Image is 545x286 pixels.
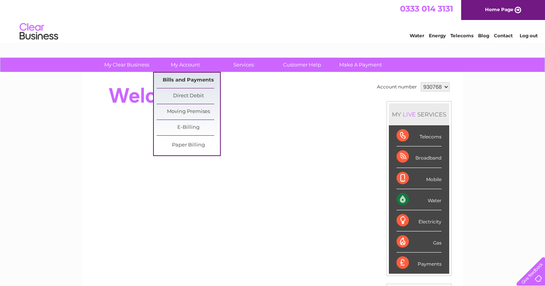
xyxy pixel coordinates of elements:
td: Account number [375,80,419,93]
a: E-Billing [157,120,220,135]
a: Customer Help [270,58,334,72]
div: Broadband [397,146,442,168]
div: Telecoms [397,125,442,146]
a: Bills and Payments [157,73,220,88]
a: Energy [429,33,446,38]
a: My Clear Business [95,58,158,72]
div: LIVE [401,111,417,118]
a: Contact [494,33,513,38]
div: Water [397,189,442,210]
a: Moving Premises [157,104,220,120]
div: Gas [397,231,442,253]
a: Log out [520,33,538,38]
a: Paper Billing [157,138,220,153]
div: MY SERVICES [389,103,449,125]
a: Telecoms [450,33,473,38]
div: Payments [397,253,442,273]
a: Blog [478,33,489,38]
a: Water [410,33,424,38]
a: Make A Payment [329,58,392,72]
div: Clear Business is a trading name of Verastar Limited (registered in [GEOGRAPHIC_DATA] No. 3667643... [91,4,455,37]
a: Direct Debit [157,88,220,104]
div: Electricity [397,210,442,231]
div: Mobile [397,168,442,189]
a: 0333 014 3131 [400,4,453,13]
a: Services [212,58,275,72]
img: logo.png [19,20,58,43]
a: My Account [153,58,217,72]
